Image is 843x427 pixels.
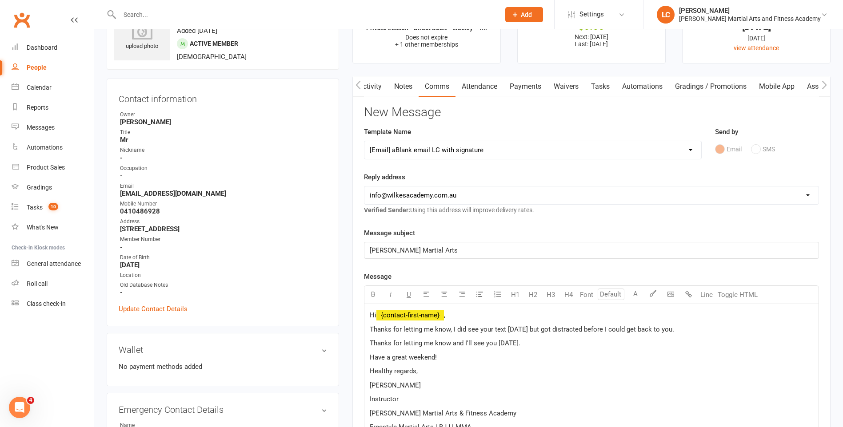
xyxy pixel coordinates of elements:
[547,76,585,97] a: Waivers
[734,44,779,51] a: view attendance
[114,22,170,51] div: upload photo
[120,271,327,280] div: Location
[364,172,405,182] label: Reply address
[119,304,188,314] a: Update Contact Details
[585,76,616,97] a: Tasks
[370,339,520,347] span: Thanks for letting me know and I'll see you [DATE].
[120,261,327,269] strong: [DATE]
[9,397,30,418] iframe: Intercom live chat
[370,367,418,375] span: Healthy regards,
[507,286,524,304] button: H1
[395,41,458,48] span: + 1 other memberships
[27,84,52,91] div: Calendar
[542,286,560,304] button: H3
[120,225,327,233] strong: [STREET_ADDRESS]
[27,44,57,51] div: Dashboard
[27,64,47,71] div: People
[119,405,327,415] h3: Emergency Contact Details
[120,136,327,144] strong: Mr
[27,397,34,404] span: 4
[177,53,247,61] span: [DEMOGRAPHIC_DATA]
[715,286,760,304] button: Toggle HTML
[120,281,327,289] div: Old Database Notes
[27,280,48,287] div: Roll call
[12,58,94,78] a: People
[364,127,411,137] label: Template Name
[120,190,327,198] strong: [EMAIL_ADDRESS][DOMAIN_NAME]
[370,311,376,319] span: Hi
[352,76,388,97] a: Activity
[12,217,94,237] a: What's New
[364,228,415,238] label: Message subject
[364,271,392,282] label: Message
[12,78,94,98] a: Calendar
[715,127,738,137] label: Send by
[560,286,578,304] button: H4
[12,274,94,294] a: Roll call
[27,224,59,231] div: What's New
[119,91,327,104] h3: Contact information
[12,118,94,138] a: Messages
[11,9,33,31] a: Clubworx
[120,146,327,154] div: Nickname
[598,289,624,300] input: Default
[120,235,327,244] div: Member Number
[405,34,447,41] span: Does not expire
[370,246,458,254] span: [PERSON_NAME] Martial Arts
[503,76,547,97] a: Payments
[455,76,503,97] a: Attendance
[12,98,94,118] a: Reports
[370,325,674,333] span: Thanks for letting me know, I did see your text [DATE] but got distracted before I could get back...
[679,15,821,23] div: [PERSON_NAME] Martial Arts and Fitness Academy
[120,111,327,119] div: Owner
[691,33,822,43] div: [DATE]
[117,8,494,21] input: Search...
[698,286,715,304] button: Line
[691,22,822,31] div: [DATE]
[370,353,437,361] span: Have a great weekend!
[120,200,327,208] div: Mobile Number
[120,118,327,126] strong: [PERSON_NAME]
[27,260,81,267] div: General attendance
[27,164,65,171] div: Product Sales
[190,40,238,47] span: Active member
[524,286,542,304] button: H2
[388,76,419,97] a: Notes
[27,300,66,307] div: Class check-in
[364,206,534,213] span: Using this address will improve delivery rates.
[120,243,327,251] strong: -
[370,395,399,403] span: Instructor
[12,158,94,178] a: Product Sales
[120,253,327,262] div: Date of Birth
[12,254,94,274] a: General attendance kiosk mode
[120,289,327,297] strong: -
[364,206,410,213] strong: Verified Sender:
[120,164,327,173] div: Occupation
[627,286,644,304] button: A
[12,178,94,198] a: Gradings
[526,22,657,31] div: $0.00
[12,294,94,314] a: Class kiosk mode
[119,361,327,372] li: No payment methods added
[119,345,327,355] h3: Wallet
[27,104,48,111] div: Reports
[120,172,327,180] strong: -
[444,311,445,319] span: ,
[120,217,327,226] div: Address
[120,128,327,137] div: Title
[407,291,411,299] span: U
[27,144,63,151] div: Automations
[419,76,455,97] a: Comms
[669,76,753,97] a: Gradings / Promotions
[657,6,675,24] div: LC
[120,207,327,215] strong: 0410486928
[370,381,421,389] span: [PERSON_NAME]
[27,124,55,131] div: Messages
[12,38,94,58] a: Dashboard
[578,286,595,304] button: Font
[521,11,532,18] span: Add
[27,204,43,211] div: Tasks
[12,138,94,158] a: Automations
[48,203,58,210] span: 10
[120,154,327,162] strong: -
